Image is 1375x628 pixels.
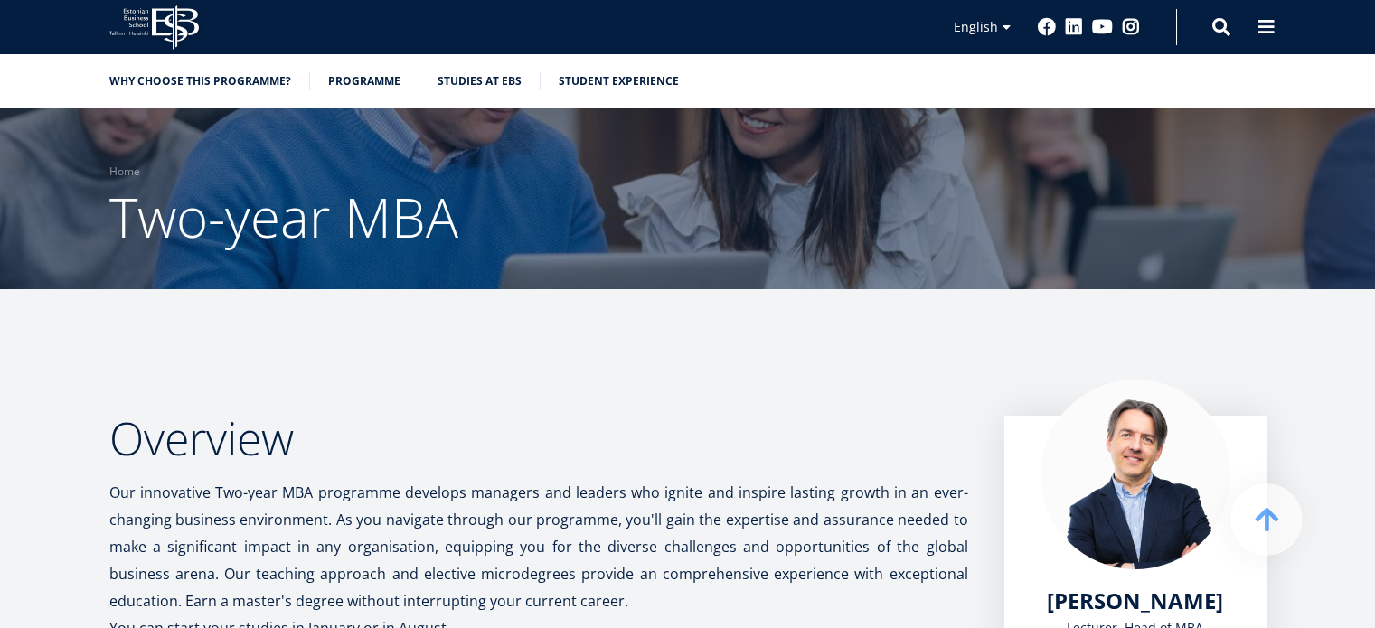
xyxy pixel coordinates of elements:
a: Home [109,163,140,181]
a: Instagram [1122,18,1140,36]
a: Studies at EBS [438,72,522,90]
a: Student experience [559,72,679,90]
a: Linkedin [1065,18,1083,36]
a: Programme [328,72,400,90]
a: Facebook [1038,18,1056,36]
h2: Overview [109,416,968,461]
img: Marko Rillo [1041,380,1230,569]
span: [PERSON_NAME] [1047,586,1223,615]
a: Youtube [1092,18,1113,36]
a: Why choose this programme? [109,72,291,90]
span: Two-year MBA [109,180,458,254]
p: Our innovative Two-year MBA programme develops managers and leaders who ignite and inspire lastin... [109,479,968,614]
a: [PERSON_NAME] [1047,587,1223,614]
